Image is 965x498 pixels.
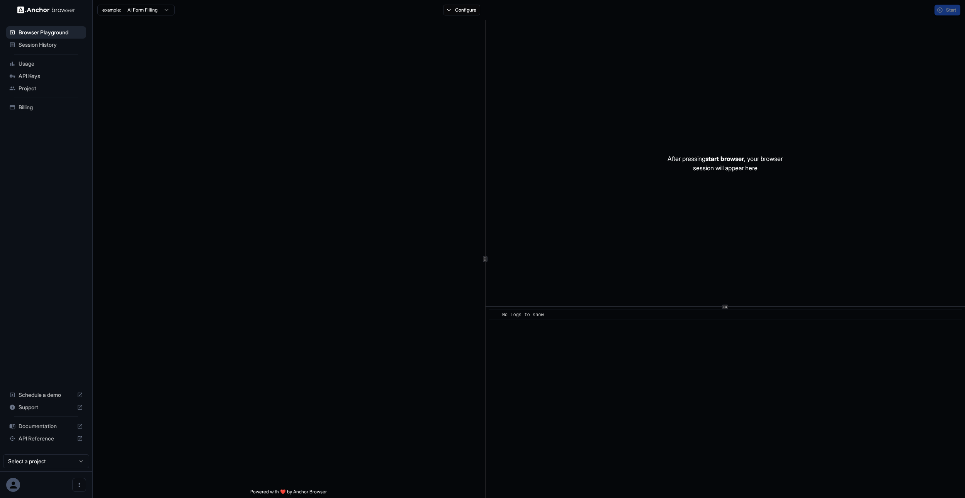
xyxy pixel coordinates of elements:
span: API Keys [19,72,83,80]
span: Documentation [19,422,74,430]
div: Project [6,82,86,95]
div: Documentation [6,420,86,432]
div: API Keys [6,70,86,82]
span: Billing [19,103,83,111]
div: Session History [6,39,86,51]
div: Schedule a demo [6,389,86,401]
div: Support [6,401,86,413]
button: Configure [443,5,481,15]
button: Open menu [72,478,86,492]
div: Browser Playground [6,26,86,39]
span: API Reference [19,435,74,442]
span: example: [102,7,121,13]
span: Schedule a demo [19,391,74,399]
span: Browser Playground [19,29,83,36]
span: Usage [19,60,83,68]
span: Support [19,403,74,411]
div: API Reference [6,432,86,445]
div: Billing [6,101,86,113]
span: Powered with ❤️ by Anchor Browser [250,489,327,498]
span: Session History [19,41,83,49]
span: start browser [705,155,744,163]
span: No logs to show [502,312,544,318]
img: Anchor Logo [17,6,75,14]
div: Usage [6,58,86,70]
span: Project [19,85,83,92]
span: ​ [493,311,496,319]
p: After pressing , your browser session will appear here [668,154,783,173]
